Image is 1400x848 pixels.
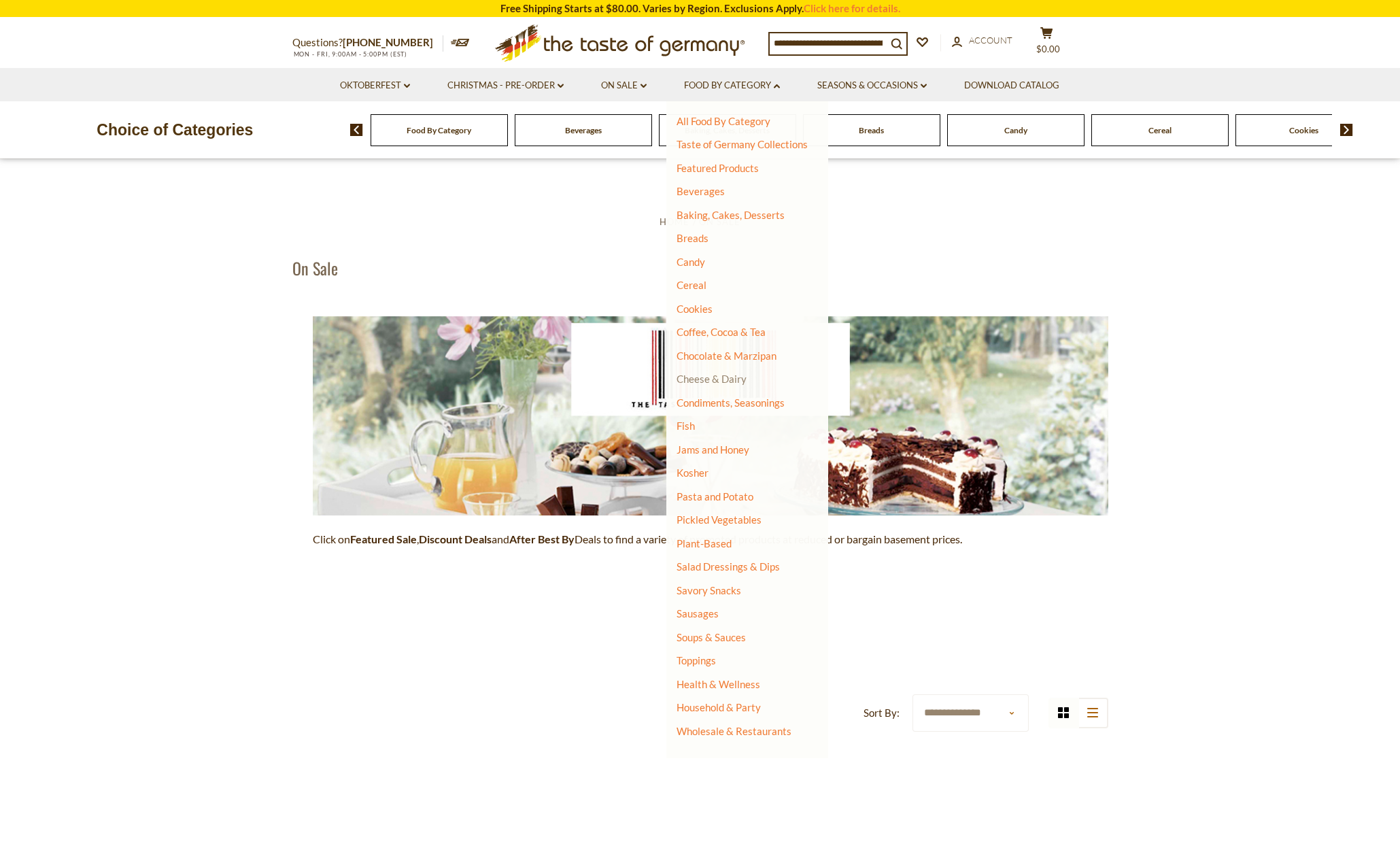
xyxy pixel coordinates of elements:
a: Salad Dressings & Dips [677,560,780,573]
label: Sort By: [864,705,900,722]
a: [PHONE_NUMBER] [343,36,433,48]
a: Breads [859,125,884,135]
h1: On Sale [292,258,338,278]
a: Food By Category [407,125,471,135]
a: Soups & Sauces [677,631,746,643]
a: Plant-Based [677,537,732,549]
a: Breads [677,232,708,244]
span: Account [969,35,1012,46]
strong: Featured Sale [350,532,417,545]
a: Condiments, Seasonings [677,396,785,409]
a: Household & Party [677,698,761,717]
a: Beverages [677,185,725,197]
a: Pasta and Potato [677,490,753,503]
a: Savory Snacks [677,584,741,596]
img: next arrow [1340,124,1353,136]
a: Cookies [677,303,713,315]
a: Click here for details. [804,2,900,14]
a: Wholesale & Restaurants [677,722,791,741]
img: the-taste-of-germany-barcode-3.jpg [313,316,1108,515]
strong: After Best By [509,532,575,545]
a: Cheese & Dairy [677,373,747,385]
a: Candy [1004,125,1027,135]
span: $0.00 [1036,44,1060,54]
p: Questions? [292,34,443,52]
a: Seasons & Occasions [817,78,927,93]
a: Cereal [677,279,706,291]
a: Coffee, Cocoa & Tea [677,326,766,338]
a: Home [660,216,689,227]
a: Beverages [565,125,602,135]
a: Cereal [1148,125,1172,135]
a: Pickled Vegetables [677,513,762,526]
button: $0.00 [1027,27,1068,61]
a: On Sale [601,78,647,93]
a: Featured Products [677,162,759,174]
img: previous arrow [350,124,363,136]
strong: Discount Deals [419,532,492,545]
a: Cookies [1289,125,1318,135]
a: Kosher [677,467,708,479]
a: Oktoberfest [340,78,410,93]
a: Account [952,33,1012,48]
a: Fish [677,420,695,432]
a: Toppings [677,654,716,666]
span: MON - FRI, 9:00AM - 5:00PM (EST) [292,50,408,58]
a: Download Catalog [964,78,1059,93]
span: Click on , and Deals to find a variety of promoted products at reduced or bargain basement prices. [313,532,962,545]
a: Food By Category [684,78,780,93]
a: Christmas - PRE-ORDER [447,78,564,93]
a: Baking, Cakes, Desserts [677,209,785,221]
a: Health & Wellness [677,675,760,694]
a: All Food By Category [677,115,770,127]
a: Jams and Honey [677,443,749,456]
a: Chocolate & Marzipan [677,350,776,362]
a: Sausages [677,607,719,620]
a: Candy [677,256,705,268]
a: Taste of Germany Collections [677,138,808,150]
